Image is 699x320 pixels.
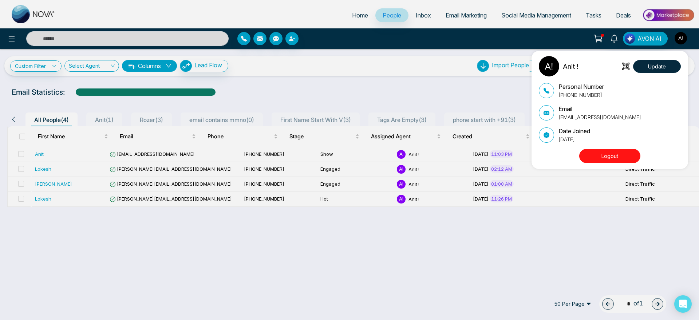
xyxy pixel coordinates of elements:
[558,135,590,143] p: [DATE]
[558,91,604,99] p: [PHONE_NUMBER]
[674,295,692,313] div: Open Intercom Messenger
[558,113,641,121] p: [EMAIL_ADDRESS][DOMAIN_NAME]
[558,82,604,91] p: Personal Number
[558,127,590,135] p: Date Joined
[579,149,640,163] button: Logout
[633,60,681,73] button: Update
[563,62,578,71] p: Anit !
[558,104,641,113] p: Email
